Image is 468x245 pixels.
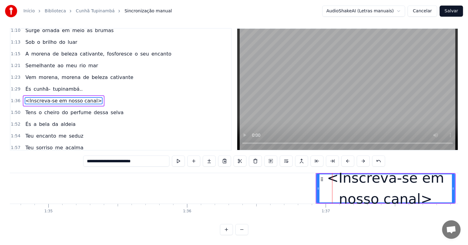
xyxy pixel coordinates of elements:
span: 1:36 [11,98,20,104]
button: Cancelar [408,6,437,17]
span: cativante [110,74,134,81]
span: ao [57,62,64,69]
span: Surge [25,27,40,34]
span: 1:29 [11,86,20,92]
span: sorriso [36,144,54,151]
span: fosforesce [106,50,133,57]
button: Salvar [440,6,463,17]
span: És [25,85,31,93]
span: 1:23 [11,74,20,81]
span: A [25,50,29,57]
span: encanto [151,50,172,57]
a: Biblioteca [45,8,66,14]
span: meio [71,27,85,34]
span: rio [79,62,87,69]
span: És [25,121,31,128]
span: o [38,109,43,116]
span: 1:50 [11,110,20,116]
span: seu [140,50,149,57]
span: luar [67,39,78,46]
span: dessa [93,109,109,116]
span: tupinambá.. [52,85,83,93]
span: ornada [42,27,60,34]
span: morena [31,50,51,57]
span: seduz [68,132,84,139]
span: Sincronização manual [124,8,172,14]
span: da [51,121,59,128]
span: selva [110,109,124,116]
div: <Inscreva-se em nosso canal> [317,168,454,209]
span: Teu [25,144,34,151]
span: Teu [25,132,34,139]
span: brumas [94,27,114,34]
span: do [59,39,66,46]
span: do [61,109,69,116]
span: cativante, [79,50,105,57]
span: de [52,50,59,57]
span: me [58,132,67,139]
div: 1:35 [44,209,53,214]
span: me [55,144,63,151]
span: a [33,121,37,128]
span: Tens [25,109,37,116]
div: Bate-papo aberto [442,220,461,239]
span: perfume [70,109,92,116]
span: bela [39,121,50,128]
span: as [86,27,93,34]
span: beleza [61,50,78,57]
span: 1:21 [11,63,20,69]
a: Início [23,8,35,14]
span: beleza [91,74,108,81]
span: o [37,39,41,46]
span: cunhã- [33,85,51,93]
span: Semelhante [25,62,55,69]
span: 1:10 [11,27,20,34]
span: mar [88,62,99,69]
span: brilho [42,39,57,46]
span: 1:54 [11,133,20,139]
span: morena, [38,74,60,81]
span: Vem [25,74,37,81]
span: morena [61,74,81,81]
a: Cunhã Tupinambá [76,8,115,14]
div: 1:36 [183,209,191,214]
nav: breadcrumb [23,8,172,14]
span: acalma [65,144,84,151]
span: em [61,27,70,34]
img: youka [5,5,17,17]
span: 1:52 [11,121,20,127]
span: cheiro [44,109,60,116]
span: de [82,74,90,81]
span: meu [65,62,78,69]
span: 1:57 [11,145,20,151]
span: aldeia [60,121,76,128]
span: encanto [36,132,57,139]
span: o [134,50,138,57]
span: Sob [25,39,35,46]
span: 1:15 [11,51,20,57]
div: 1:37 [322,209,330,214]
span: <Inscreva-se em nosso canal> [25,97,102,104]
span: 1:13 [11,39,20,45]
